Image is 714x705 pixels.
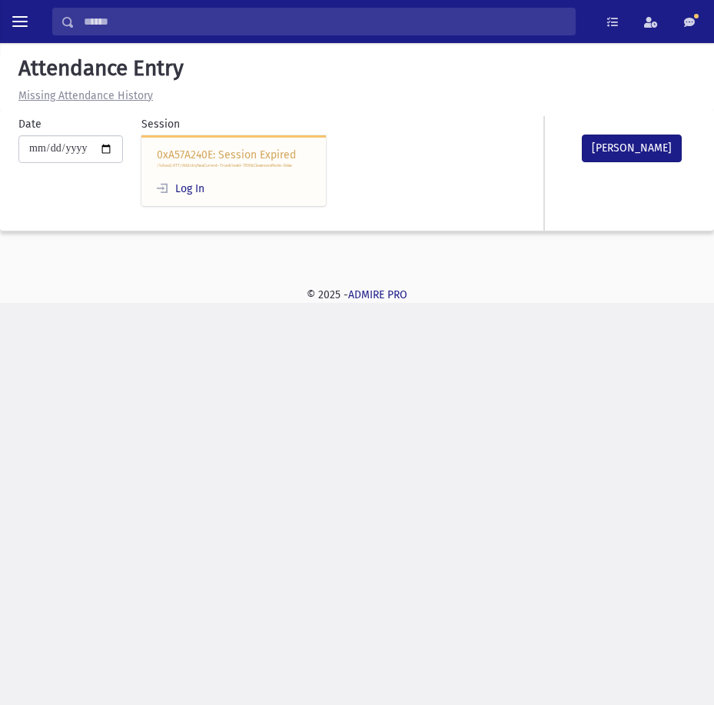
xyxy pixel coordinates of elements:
[348,288,407,301] a: ADMIRE PRO
[18,116,42,132] label: Date
[12,55,702,81] h5: Attendance Entry
[18,89,153,102] u: Missing Attendance History
[12,287,702,303] div: © 2025 -
[6,8,34,35] button: toggle menu
[157,182,204,195] a: Log In
[12,89,153,102] a: Missing Attendance History
[141,135,326,207] div: 0xA57A240E: Session Expired
[582,135,682,162] button: [PERSON_NAME]
[141,116,180,132] label: Session
[157,163,311,169] p: /School/ATT/AttEntry?sesCurrent=True&SesId=1709&ClassroomMode=False
[75,8,575,35] input: Search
